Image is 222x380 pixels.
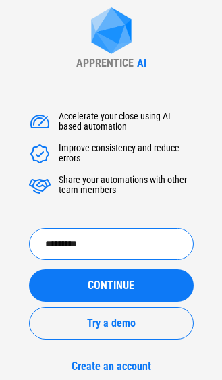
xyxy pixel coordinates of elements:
div: Accelerate your close using AI based automation [59,111,194,133]
span: CONTINUE [88,280,134,291]
div: AI [137,57,146,70]
div: Improve consistency and reduce errors [59,143,194,165]
span: Try a demo [87,318,136,329]
img: Accelerate [29,175,51,196]
div: APPRENTICE [76,57,134,70]
a: Create an account [29,360,194,373]
div: Share your automations with other team members [59,175,194,196]
img: Accelerate [29,111,51,133]
button: Try a demo [29,307,194,340]
img: Apprentice AI [84,7,138,57]
img: Accelerate [29,143,51,165]
button: CONTINUE [29,269,194,302]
